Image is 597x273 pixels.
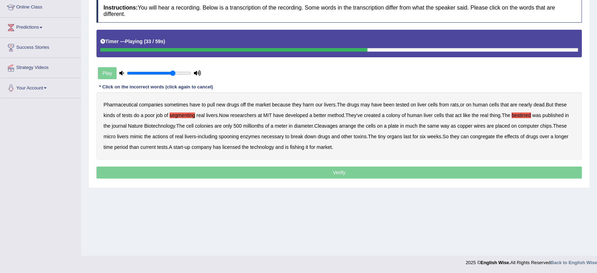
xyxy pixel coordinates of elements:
[134,112,140,118] b: do
[532,112,541,118] b: was
[285,134,289,139] b: to
[327,112,344,118] b: method
[551,260,597,265] a: Back to English Wise
[176,123,185,129] b: The
[272,102,291,108] b: because
[378,134,386,139] b: tiny
[455,112,462,118] b: act
[144,39,146,44] b: (
[386,112,400,118] b: colony
[219,134,239,139] b: spooning
[413,134,418,139] b: for
[289,123,292,129] b: in
[291,134,303,139] b: break
[418,102,427,108] b: liver
[407,112,422,118] b: human
[294,123,313,129] b: diameter
[117,112,121,118] b: of
[129,144,139,150] b: than
[0,38,81,56] a: Success Stories
[140,144,156,150] b: current
[419,123,426,129] b: the
[275,144,283,150] b: and
[206,112,218,118] b: livers
[533,102,544,108] b: dead
[309,112,312,118] b: a
[0,18,81,35] a: Predictions
[285,112,308,118] b: developed
[240,134,260,139] b: enzymes
[169,144,172,150] b: A
[368,134,377,139] b: The
[265,123,269,129] b: of
[377,123,383,129] b: on
[540,123,552,129] b: chips
[122,112,132,118] b: tests
[546,102,553,108] b: But
[450,134,459,139] b: they
[354,134,367,139] b: toxins
[170,112,195,118] b: segmenting
[243,123,264,129] b: millionths
[198,134,217,139] b: including
[480,260,510,265] strong: English Wise.
[152,134,168,139] b: actions
[337,102,345,108] b: The
[96,84,216,91] div: * Click on the incorrect words (click again to cancel)
[241,102,246,108] b: off
[504,134,519,139] b: effects
[309,144,315,150] b: for
[383,102,394,108] b: been
[480,112,488,118] b: real
[117,134,129,139] b: livers
[371,102,382,108] b: have
[512,112,531,118] b: bestirred
[496,134,503,139] b: the
[164,112,168,118] b: of
[230,112,256,118] b: researchers
[460,102,464,108] b: or
[313,112,326,118] b: better
[223,123,232,129] b: only
[157,144,168,150] b: tests
[104,123,110,129] b: the
[247,102,254,108] b: the
[439,102,449,108] b: from
[146,39,164,44] b: 33 / 59s
[539,134,549,139] b: over
[450,102,459,108] b: rats
[216,102,225,108] b: new
[315,102,323,108] b: our
[526,134,538,139] b: drugs
[164,39,165,44] b: )
[125,39,143,44] b: Playing
[214,123,221,129] b: are
[400,123,404,129] b: in
[501,102,509,108] b: that
[196,112,205,118] b: real
[175,134,183,139] b: real
[396,102,409,108] b: tested
[443,134,449,139] b: So
[434,112,444,118] b: cells
[519,102,532,108] b: nearly
[565,112,569,118] b: in
[303,102,314,108] b: harm
[555,102,567,108] b: these
[518,123,539,129] b: computer
[457,123,473,129] b: copper
[242,144,249,150] b: the
[104,134,116,139] b: micro
[112,123,126,129] b: journal
[190,102,200,108] b: have
[227,102,239,108] b: drugs
[420,134,426,139] b: six
[96,92,582,159] div: . , . . . . . . . - . . . - .
[213,144,221,150] b: has
[285,144,289,150] b: is
[144,134,151,139] b: the
[144,123,175,129] b: Biotechnology
[317,144,332,150] b: market
[173,144,183,150] b: start
[405,123,417,129] b: much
